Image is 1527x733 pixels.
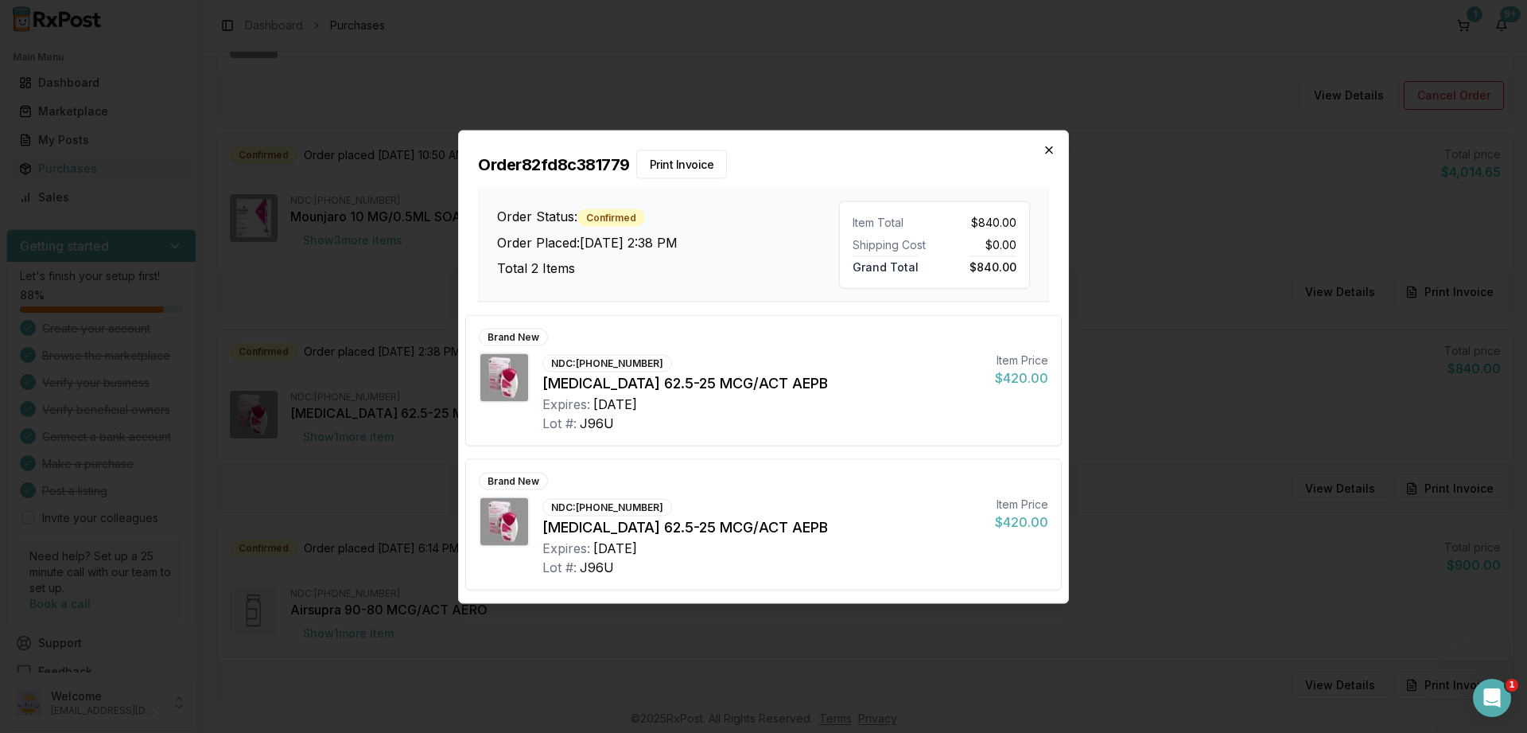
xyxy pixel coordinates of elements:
img: Anoro Ellipta 62.5-25 MCG/ACT AEPB [480,353,528,401]
div: Lot #: [542,557,577,576]
div: Shipping Cost [853,236,928,252]
div: $420.00 [995,512,1048,531]
span: 1 [1506,679,1518,692]
button: Print Invoice [636,150,728,178]
div: Confirmed [577,209,645,226]
div: Item Price [995,496,1048,512]
div: [DATE] [593,394,637,413]
div: Brand New [479,328,548,345]
div: Brand New [479,472,548,489]
iframe: Intercom live chat [1473,679,1511,717]
div: Item Total [853,214,928,230]
div: J96U [580,413,614,432]
div: [DATE] [593,538,637,557]
div: [MEDICAL_DATA] 62.5-25 MCG/ACT AEPB [542,372,982,394]
div: $0.00 [941,236,1016,252]
span: $840.00 [969,255,1016,273]
div: Lot #: [542,413,577,432]
h3: Total 2 Items [497,258,839,277]
div: $420.00 [995,368,1048,387]
h2: Order 82fd8c381779 [478,150,1049,178]
h3: Order Status: [497,206,839,226]
div: Expires: [542,538,590,557]
div: J96U [580,557,614,576]
div: NDC: [PHONE_NUMBER] [542,354,672,372]
div: [MEDICAL_DATA] 62.5-25 MCG/ACT AEPB [542,516,982,538]
div: NDC: [PHONE_NUMBER] [542,498,672,516]
img: Anoro Ellipta 62.5-25 MCG/ACT AEPB [480,497,528,545]
div: Expires: [542,394,590,413]
h3: Order Placed: [DATE] 2:38 PM [497,232,839,251]
span: $840.00 [971,214,1016,230]
span: Grand Total [853,255,919,273]
div: Item Price [995,352,1048,368]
